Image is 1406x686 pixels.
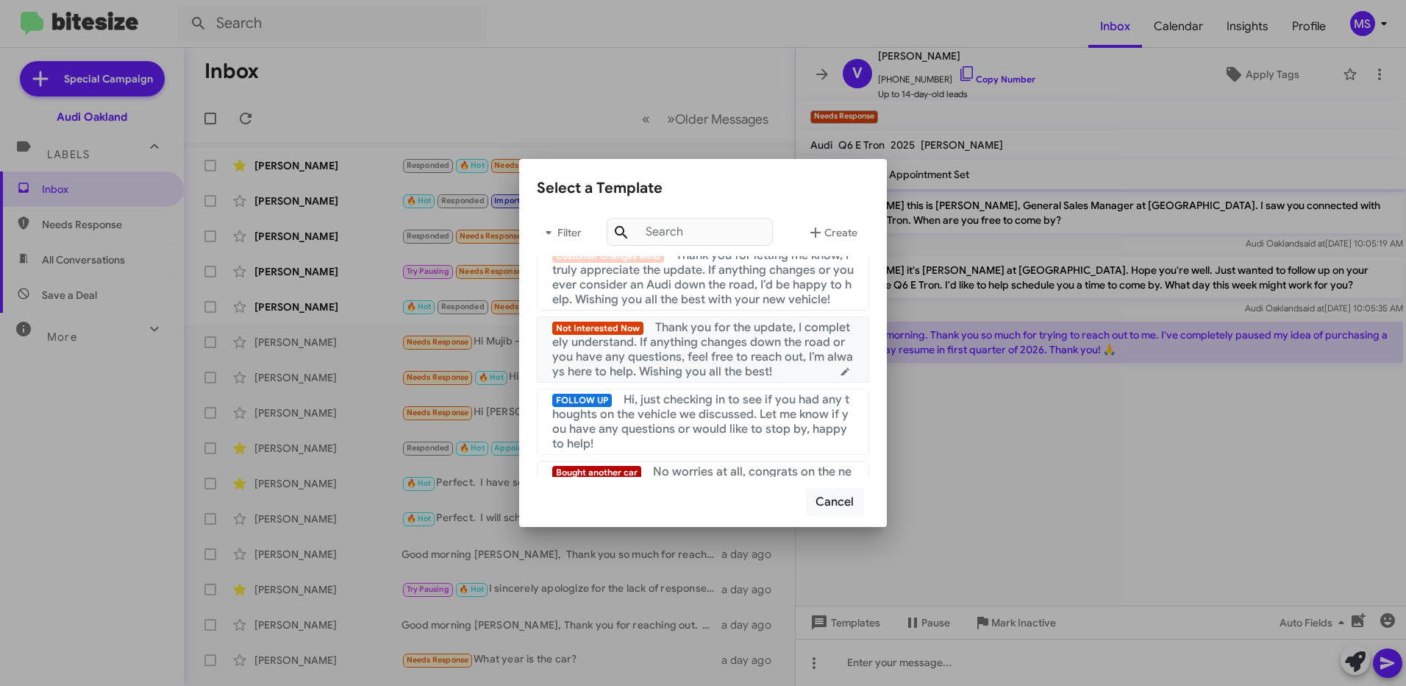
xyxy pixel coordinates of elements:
[806,488,863,516] button: Cancel
[795,215,869,250] button: Create
[552,248,854,307] span: Thank you for letting me know, I truly appreciate the update. If anything changes or you ever con...
[537,219,584,246] span: Filter
[552,394,612,407] span: FOLLOW UP
[552,466,641,479] span: Bought another car
[607,218,773,246] input: Search
[537,215,584,250] button: Filter
[552,322,643,335] span: Not Interested Now
[552,464,852,509] span: No worries at all, congrats on the new car! If you ever need anything down the road, I’m here to ...
[552,320,853,379] span: Thank you for the update, I completely understand. If anything changes down the road or you have ...
[552,392,849,451] span: Hi, just checking in to see if you had any thoughts on the vehicle we discussed. Let me know if y...
[807,219,857,246] span: Create
[537,177,869,200] div: Select a Template
[552,250,664,263] span: Customer Changes Mind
